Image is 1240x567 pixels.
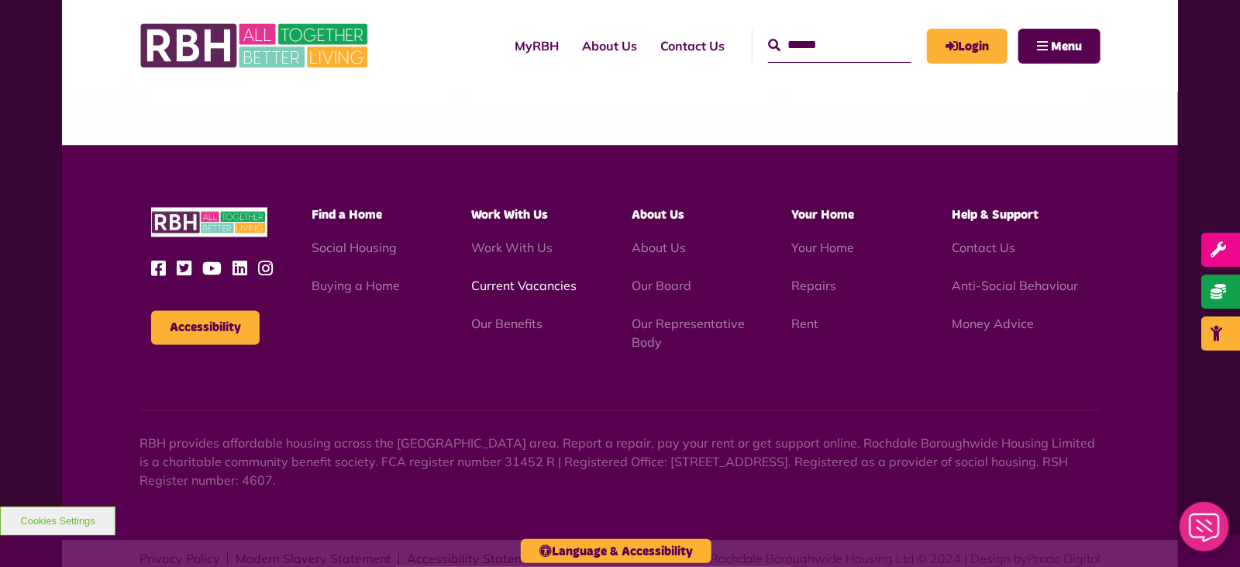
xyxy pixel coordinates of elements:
span: Work With Us [471,209,548,221]
a: Anti-Social Behaviour [952,278,1078,293]
a: Rent [792,316,819,331]
img: RBH [139,16,372,76]
span: Find a Home [312,209,382,221]
iframe: Netcall Web Assistant for live chat [1170,497,1240,567]
button: Navigation [1018,29,1100,64]
span: Your Home [792,209,855,221]
a: Our Representative Body [632,316,745,350]
a: Our Board [632,278,691,293]
a: Buying a Home [312,278,400,293]
a: Your Home [792,240,855,255]
button: Accessibility [151,310,260,344]
a: MyRBH [503,25,570,67]
button: Language & Accessibility [521,539,711,563]
a: MyRBH [927,29,1007,64]
a: Our Benefits [471,316,542,331]
a: Money Advice [952,316,1034,331]
a: Social Housing - open in a new tab [312,240,397,255]
input: Search [768,29,911,62]
a: About Us [570,25,649,67]
span: About Us [632,209,684,221]
a: Work With Us [471,240,553,255]
span: Help & Support [952,209,1038,221]
a: About Us [632,240,686,255]
a: Contact Us [952,240,1015,255]
a: Contact Us [649,25,736,67]
span: Menu [1051,40,1082,53]
a: Repairs [792,278,837,293]
img: RBH [151,207,267,237]
p: RBH provides affordable housing across the [GEOGRAPHIC_DATA] area. Report a repair, pay your rent... [139,434,1100,489]
a: Current Vacancies [471,278,577,293]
